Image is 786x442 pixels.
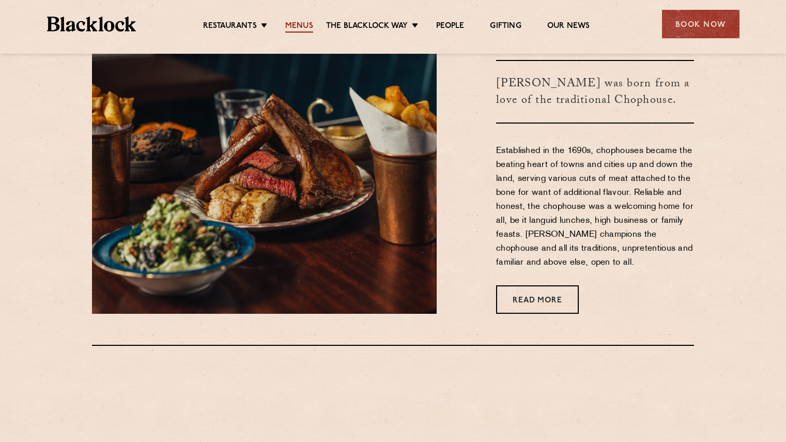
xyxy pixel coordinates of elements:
[92,19,437,314] img: May25-Blacklock-AllIn-00417-scaled-e1752246198448.jpg
[47,17,136,32] img: BL_Textured_Logo-footer-cropped.svg
[547,21,590,33] a: Our News
[436,21,464,33] a: People
[496,144,694,270] p: Established in the 1690s, chophouses became the beating heart of towns and cities up and down the...
[285,21,313,33] a: Menus
[490,21,521,33] a: Gifting
[326,21,408,33] a: The Blacklock Way
[496,285,579,314] a: Read More
[496,60,694,124] h3: [PERSON_NAME] was born from a love of the traditional Chophouse.
[203,21,257,33] a: Restaurants
[662,10,739,38] div: Book Now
